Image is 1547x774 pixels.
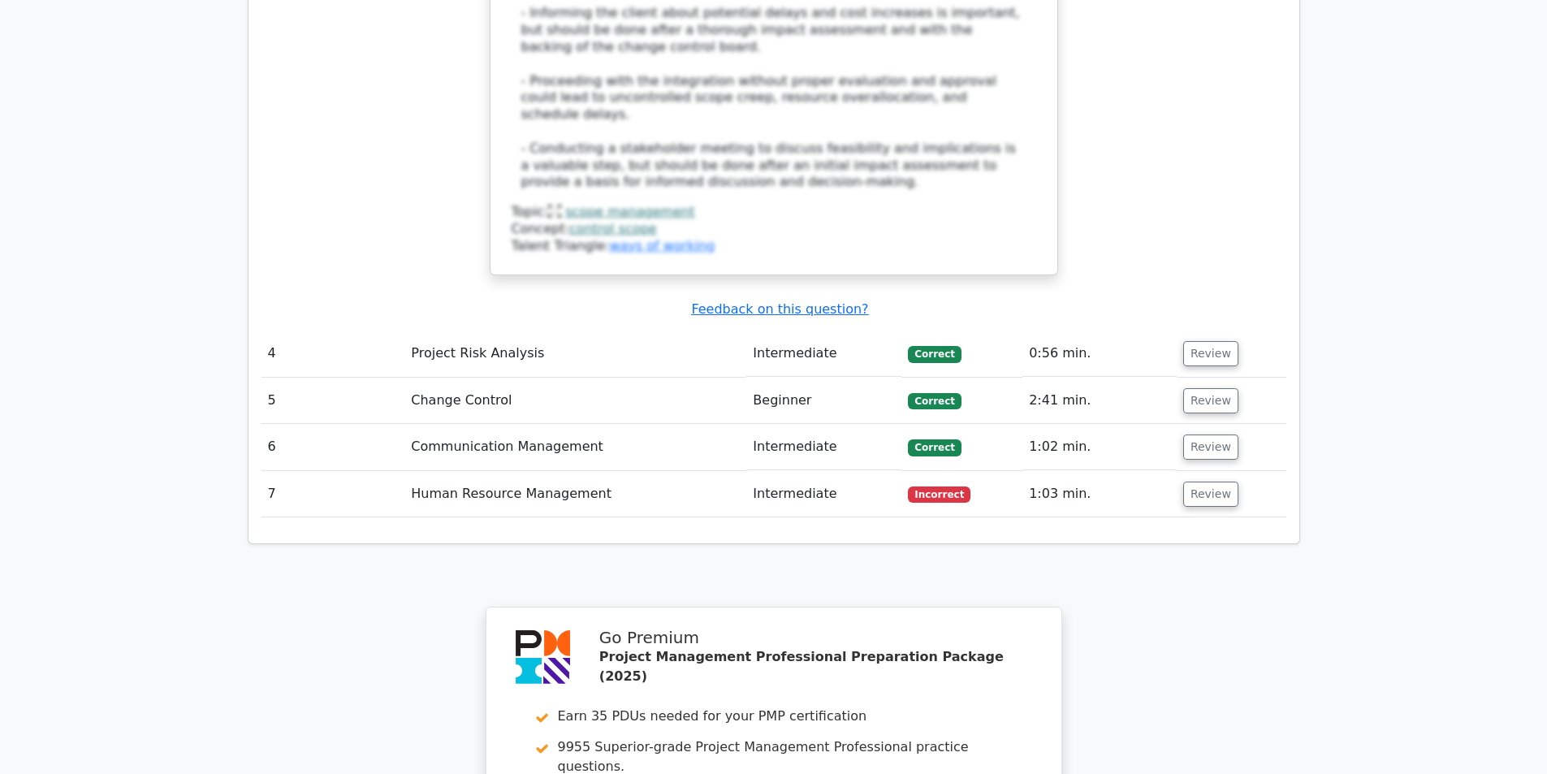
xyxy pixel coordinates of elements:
[512,204,1036,221] div: Topic:
[404,424,746,470] td: Communication Management
[1183,435,1238,460] button: Review
[609,238,715,253] a: ways of working
[746,424,901,470] td: Intermediate
[404,471,746,517] td: Human Resource Management
[746,378,901,424] td: Beginner
[908,346,961,362] span: Correct
[746,331,901,377] td: Intermediate
[1022,424,1177,470] td: 1:02 min.
[1183,388,1238,413] button: Review
[908,439,961,456] span: Correct
[1022,378,1177,424] td: 2:41 min.
[404,378,746,424] td: Change Control
[569,221,656,236] a: control scope
[261,378,405,424] td: 5
[261,471,405,517] td: 7
[512,204,1036,254] div: Talent Triangle:
[908,393,961,409] span: Correct
[1183,341,1238,366] button: Review
[1183,482,1238,507] button: Review
[404,331,746,377] td: Project Risk Analysis
[746,471,901,517] td: Intermediate
[565,204,694,219] a: scope management
[908,486,970,503] span: Incorrect
[1022,471,1177,517] td: 1:03 min.
[1022,331,1177,377] td: 0:56 min.
[691,301,868,317] a: Feedback on this question?
[261,424,405,470] td: 6
[512,221,1036,238] div: Concept:
[261,331,405,377] td: 4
